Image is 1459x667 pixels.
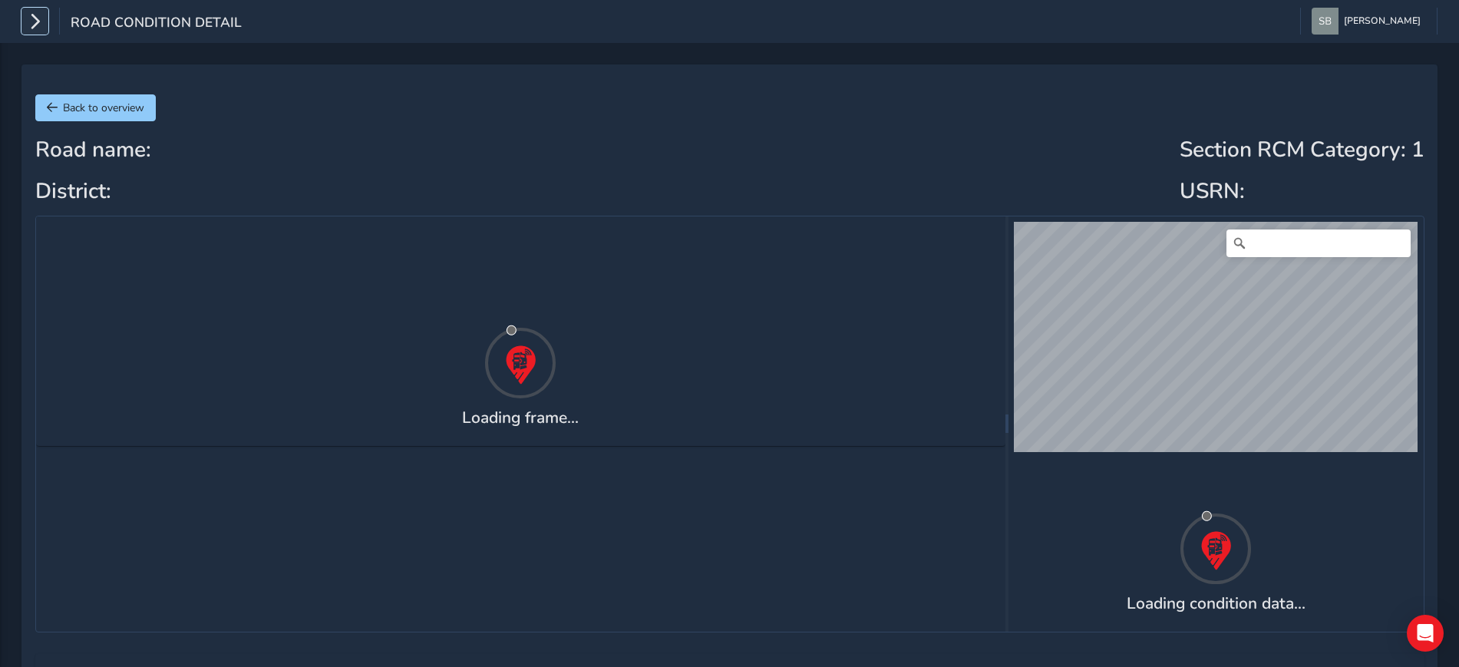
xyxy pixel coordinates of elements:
[35,137,151,163] h2: Road name:
[63,101,144,115] span: Back to overview
[1226,229,1411,257] input: Search
[35,179,151,205] h2: District:
[1014,222,1418,452] canvas: Map
[71,13,242,35] span: Road Condition Detail
[1180,179,1424,205] h2: USRN:
[1127,594,1306,613] h4: Loading condition data...
[462,408,579,428] h4: Loading frame...
[35,94,156,121] button: Back to overview
[1312,8,1339,35] img: diamond-layout
[1344,8,1421,35] span: [PERSON_NAME]
[1180,137,1424,163] h2: Section RCM Category : 1
[1312,8,1426,35] button: [PERSON_NAME]
[1407,615,1444,652] div: Open Intercom Messenger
